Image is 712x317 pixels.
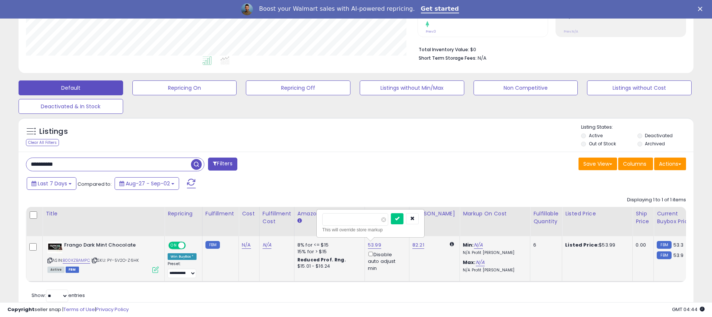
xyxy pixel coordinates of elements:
div: Current Buybox Price [657,210,695,225]
b: Total Inventory Value: [419,46,469,53]
div: Preset: [168,261,197,278]
span: OFF [185,242,197,249]
small: Prev: 0 [426,29,436,34]
a: N/A [474,241,483,249]
strong: Copyright [7,306,34,313]
div: Fulfillment Cost [263,210,291,225]
div: Listed Price [565,210,629,218]
button: Default [19,80,123,95]
b: Frango Dark Mint Chocolate [64,242,154,251]
div: Close [698,7,705,11]
a: N/A [242,241,251,249]
button: Save View [578,158,617,170]
button: Actions [654,158,686,170]
button: Last 7 Days [27,177,76,190]
p: Listing States: [581,124,693,131]
span: Show: entries [32,292,85,299]
div: Title [46,210,161,218]
li: $0 [419,44,680,53]
button: Columns [618,158,653,170]
small: FBM [205,241,220,249]
button: Aug-27 - Sep-02 [115,177,179,190]
span: 53.3 [673,241,684,248]
label: Deactivated [645,132,673,139]
b: Listed Price: [565,241,599,248]
div: Boost your Walmart sales with AI-powered repricing. [259,5,415,13]
small: Amazon Fees. [297,218,302,224]
div: Fulfillable Quantity [533,210,559,225]
p: N/A Profit [PERSON_NAME] [463,250,524,255]
div: $53.99 [565,242,627,248]
b: Reduced Prof. Rng. [297,257,346,263]
div: ASIN: [47,242,159,272]
a: B00KZBAMPC [63,257,90,264]
span: All listings currently available for purchase on Amazon [47,267,65,273]
span: 53.9 [673,252,684,259]
a: Terms of Use [63,306,95,313]
b: Max: [463,259,476,266]
div: Fulfillment [205,210,235,218]
span: | SKU: PY-5V2O-Z6HK [91,257,139,263]
label: Out of Stock [589,141,616,147]
button: Listings without Min/Max [360,80,464,95]
a: 82.21 [412,241,424,249]
button: Repricing Off [246,80,350,95]
div: Markup on Cost [463,210,527,218]
div: Disable auto adjust min [368,250,403,272]
div: Ship Price [636,210,650,225]
label: Archived [645,141,665,147]
th: The percentage added to the cost of goods (COGS) that forms the calculator for Min & Max prices. [460,207,530,236]
div: Repricing [168,210,199,218]
div: $15.01 - $16.24 [297,263,359,270]
div: [PERSON_NAME] [412,210,456,218]
span: ON [169,242,178,249]
button: Listings without Cost [587,80,692,95]
small: Prev: N/A [564,29,578,34]
button: Non Competitive [474,80,578,95]
div: 15% for > $15 [297,248,359,255]
div: 8% for <= $15 [297,242,359,248]
div: This will override store markup [322,226,419,234]
div: seller snap | | [7,306,129,313]
img: Profile image for Adrian [241,3,253,15]
button: Repricing On [132,80,237,95]
span: Last 7 Days [38,180,67,187]
button: Deactivated & In Stock [19,99,123,114]
label: Active [589,132,603,139]
div: 6 [533,242,556,248]
a: N/A [263,241,271,249]
span: 2025-09-10 04:44 GMT [672,306,705,313]
button: Filters [208,158,237,171]
span: Compared to: [78,181,112,188]
p: N/A Profit [PERSON_NAME] [463,268,524,273]
small: FBM [657,241,671,249]
div: Cost [242,210,256,218]
a: Get started [421,5,459,13]
b: Short Term Storage Fees: [419,55,477,61]
h5: Listings [39,126,68,137]
a: Privacy Policy [96,306,129,313]
span: Aug-27 - Sep-02 [126,180,170,187]
span: FBM [66,267,79,273]
div: 0.00 [636,242,648,248]
div: Displaying 1 to 1 of 1 items [627,197,686,204]
span: N/A [478,55,487,62]
span: Columns [623,160,646,168]
a: 53.99 [368,241,381,249]
small: FBM [657,251,671,259]
b: Min: [463,241,474,248]
div: Amazon Fees [297,210,362,218]
img: 41fASUz-GsL._SL40_.jpg [47,242,62,253]
a: N/A [476,259,485,266]
div: Clear All Filters [26,139,59,146]
div: Win BuyBox * [168,253,197,260]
